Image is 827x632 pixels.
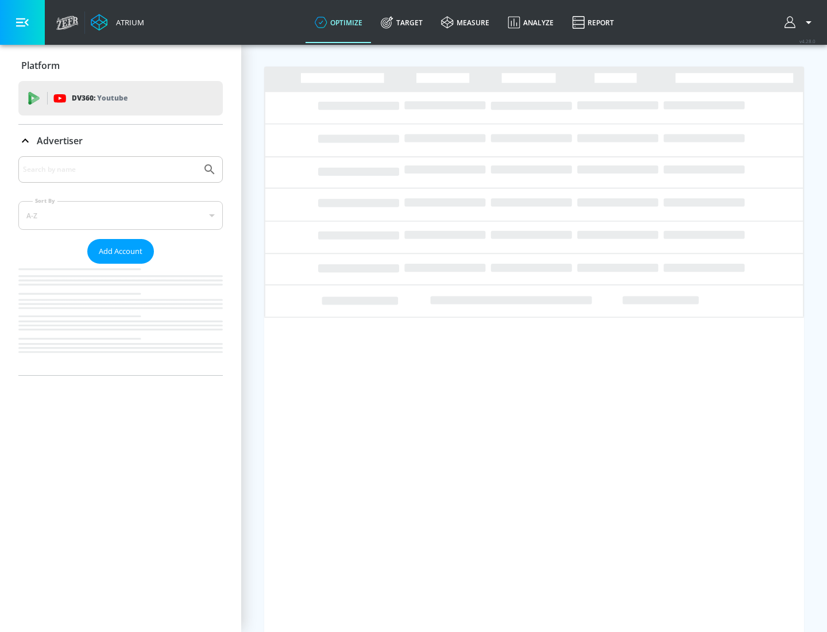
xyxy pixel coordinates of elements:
a: Report [563,2,623,43]
button: Add Account [87,239,154,264]
p: Platform [21,59,60,72]
div: DV360: Youtube [18,81,223,115]
p: DV360: [72,92,127,105]
span: v 4.28.0 [799,38,816,44]
a: Atrium [91,14,144,31]
div: Platform [18,49,223,82]
nav: list of Advertiser [18,264,223,375]
div: Advertiser [18,156,223,375]
p: Youtube [97,92,127,104]
a: optimize [306,2,372,43]
a: Analyze [498,2,563,43]
div: Advertiser [18,125,223,157]
div: Atrium [111,17,144,28]
a: measure [432,2,498,43]
div: A-Z [18,201,223,230]
p: Advertiser [37,134,83,147]
a: Target [372,2,432,43]
input: Search by name [23,162,197,177]
span: Add Account [99,245,142,258]
label: Sort By [33,197,57,205]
